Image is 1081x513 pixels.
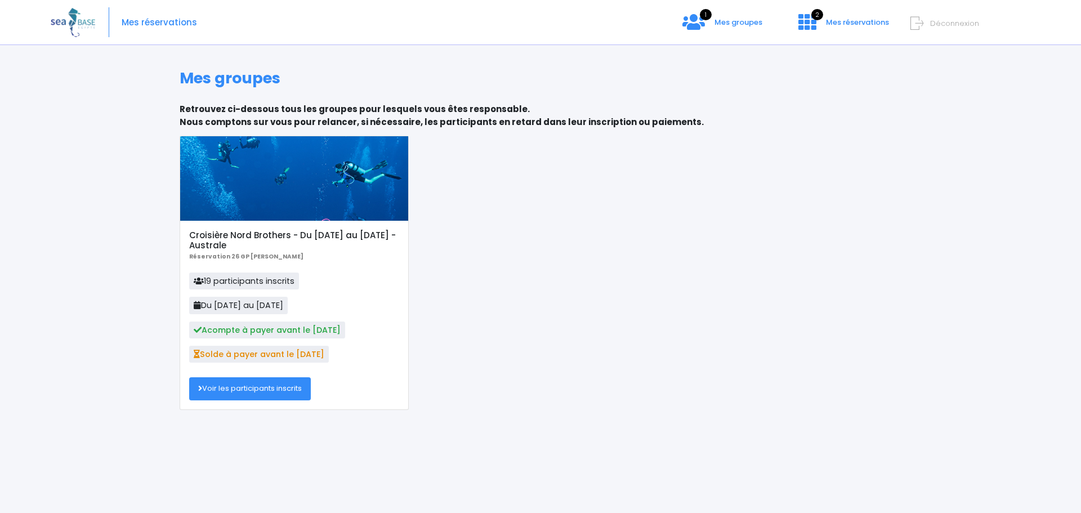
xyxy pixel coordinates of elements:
h1: Mes groupes [180,69,902,87]
span: Du [DATE] au [DATE] [189,297,288,314]
p: Retrouvez ci-dessous tous les groupes pour lesquels vous êtes responsable. Nous comptons sur vous... [180,103,902,128]
a: 2 Mes réservations [789,21,896,32]
a: Voir les participants inscrits [189,377,311,400]
span: 19 participants inscrits [189,273,299,289]
span: 2 [811,9,823,20]
h5: Croisière Nord Brothers - Du [DATE] au [DATE] - Australe [189,230,399,251]
span: 1 [700,9,712,20]
a: 1 Mes groupes [673,21,771,32]
b: Réservation 26 GP [PERSON_NAME] [189,252,303,261]
span: Acompte à payer avant le [DATE] [189,322,345,338]
span: Solde à payer avant le [DATE] [189,346,329,363]
span: Mes réservations [826,17,889,28]
span: Mes groupes [714,17,762,28]
span: Déconnexion [930,18,979,29]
